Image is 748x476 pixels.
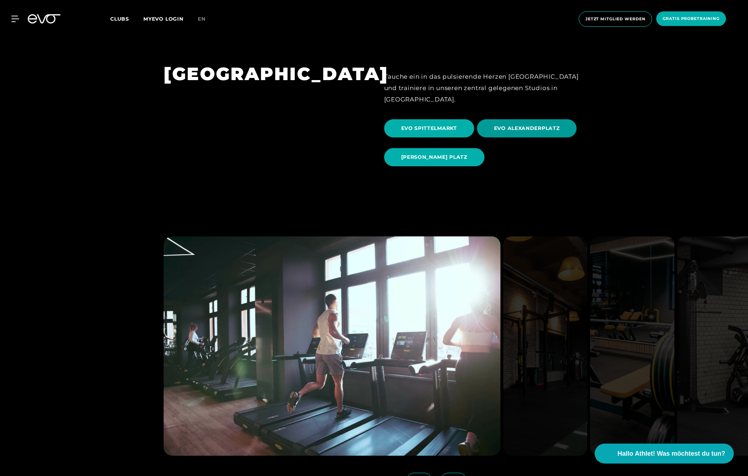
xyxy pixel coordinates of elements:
div: Tauche ein in das pulsierende Herzen [GEOGRAPHIC_DATA] und trainiere in unseren zentral gelegenen... [384,71,585,105]
a: Jetzt Mitglied werden [577,11,654,27]
img: evofitness [590,236,674,456]
a: EVO ALEXANDERPLATZ [477,114,580,143]
a: EVO SPITTELMARKT [384,114,477,143]
h1: [GEOGRAPHIC_DATA] [164,62,364,85]
button: Hallo Athlet! Was möchtest du tun? [595,444,734,464]
a: Clubs [110,15,143,22]
a: en [198,15,214,23]
span: EVO SPITTELMARKT [401,125,457,132]
a: Gratis Probetraining [654,11,728,27]
span: [PERSON_NAME] PLATZ [401,153,467,161]
span: Jetzt Mitglied werden [585,16,645,22]
span: en [198,16,206,22]
span: Gratis Probetraining [663,16,720,22]
a: MYEVO LOGIN [143,16,184,22]
span: EVO ALEXANDERPLATZ [494,125,560,132]
a: [PERSON_NAME] PLATZ [384,143,487,172]
img: evofitness [503,236,588,456]
img: evofitness [164,236,500,456]
span: Hallo Athlet! Was möchtest du tun? [617,449,725,459]
span: Clubs [110,16,129,22]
